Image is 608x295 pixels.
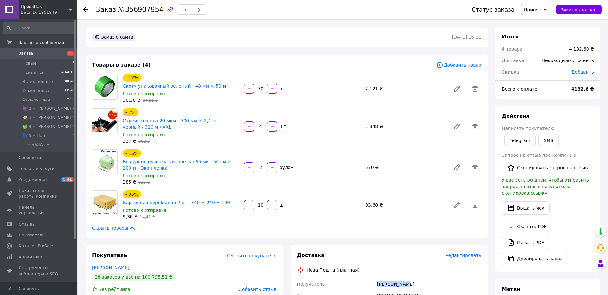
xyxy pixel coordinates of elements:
[469,82,481,95] span: Удалить
[123,173,167,178] span: Готово к отправке
[123,74,141,82] div: - 12%
[73,106,75,111] span: 7
[123,159,231,171] a: Воздушно пузырчатая пленка 65 мк - 50 см × 100 м - Эко пленка
[363,122,448,131] div: 1 348 ₴
[19,40,64,45] span: Заказы и сообщения
[469,199,481,211] span: Удалить
[502,252,568,265] button: Дублировать заказ
[123,108,138,116] div: - 7%
[22,133,45,139] span: 👣 5 ∘ Пал
[92,273,175,281] div: 28 заказов у вас на 100 795,51 ₴
[504,134,536,147] a: Telegram
[64,79,75,84] span: 38045
[502,286,520,292] span: Метки
[123,139,136,144] span: 337 ₴
[305,267,361,273] div: Нова Пошта (платная)
[61,70,75,76] span: 434817
[502,34,519,40] span: Итого
[502,46,522,52] span: 4 товара
[502,58,524,63] span: Доставка
[92,33,136,41] div: Заказ с сайта
[19,188,59,199] span: Показатели работы компании
[469,161,481,174] span: Удалить
[123,208,167,213] span: Готово к отправке
[19,232,45,238] span: Покупатели
[278,85,288,92] div: шт.
[123,98,140,103] span: 30,30 ₴
[73,60,75,66] span: 5
[239,287,276,292] span: Добавить отзыв
[556,5,602,14] button: Заказ выполнен
[66,177,74,182] span: 61
[569,46,594,52] div: 4 132,60 ₴
[92,110,117,132] img: Стрейч пленка 20 мкм - 500 мм × 2,4 кг - черный / 320 м / XXL
[92,252,127,258] span: Покупатель
[67,51,74,56] span: 5
[502,86,537,92] span: Всего к оплате
[472,6,515,13] div: Статус заказа
[21,4,69,10] span: ПрофіПак
[502,161,593,174] button: Скопировать запрос на отзыв
[502,153,576,158] span: Запрос на отзыв про компанию
[19,177,48,183] span: Уведомления
[19,265,59,276] span: Инструменты вебмастера и SEO
[297,252,325,258] span: Доставка
[123,214,138,219] span: 9,36 ₴
[73,142,75,147] span: 0
[123,84,226,89] a: Скотч упаковочный зеленый - 48 мм × 50 м
[571,86,594,92] b: 4132.6 ₴
[502,113,530,119] span: Действия
[61,177,66,182] span: 1
[123,149,141,157] div: - 15%
[22,142,52,147] span: ∘∘∘ БАЗА ∘∘∘
[96,6,116,13] span: Заказ
[93,74,117,99] img: Скотч упаковочный зеленый - 48 мм × 50 м
[118,6,163,13] span: №356907954
[278,202,288,208] div: шт.
[143,98,158,103] span: 34,31 ₴
[21,10,77,15] div: Ваш ID: 1961949
[99,287,130,292] span: Без рейтинга
[278,164,294,171] div: рулон
[502,201,550,215] button: Выдать чек
[452,35,481,40] time: [DATE] 16:31
[502,178,589,195] span: У вас есть 30 дней, чтобы отправить запрос на отзыв покупателю, скопировав ссылку.
[73,124,75,130] span: 5
[19,51,34,56] span: Заказы
[92,192,117,215] img: Картонная коробка на 2 кг - 340 × 240 × 100
[363,163,448,172] div: 570 ₴
[83,6,88,13] div: Вернуться назад
[278,123,288,130] div: шт.
[123,132,167,137] span: Готово к отправке
[451,82,463,95] a: Редактировать
[22,106,71,111] span: 🍇 2 ∘ [PERSON_NAME]
[73,133,75,139] span: 5
[92,150,117,175] img: Воздушно пузырчатая пленка 65 мк - 50 см × 100 м - Эко пленка
[363,201,448,210] div: 93,60 ₴
[227,253,276,258] span: Сменить покупателя
[538,53,598,68] div: Необходимо уточнить
[22,79,53,84] span: Выполненные
[19,204,59,216] span: Панель управления
[451,120,463,133] a: Редактировать
[138,180,150,185] span: 337 ₴
[19,254,42,260] span: Аналитика
[22,115,71,121] span: 🥥 3 ∘ [PERSON_NAME]
[92,265,129,270] a: [PERSON_NAME]
[19,243,53,249] span: Каталог ProSale
[451,199,463,211] a: Редактировать
[123,179,136,185] span: 285 ₴
[22,88,50,93] span: Отмененные
[561,7,596,12] span: Заказ выполнен
[502,220,552,233] a: Скачать PDF
[451,161,463,174] a: Редактировать
[123,118,220,130] a: Стрейч пленка 20 мкм - 500 мм × 2,4 кг - черный / 320 м / XXL
[138,139,150,144] span: 362 ₴
[123,200,230,205] a: Картонная коробка на 2 кг - 340 × 240 × 100
[524,7,541,12] span: Принят
[22,97,50,102] span: Оплаченные
[22,124,71,130] span: 🍏 4 ∘ [PERSON_NAME]
[73,115,75,121] span: 5
[123,91,167,96] span: Готово к отправке
[19,166,55,171] span: Товары и услуги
